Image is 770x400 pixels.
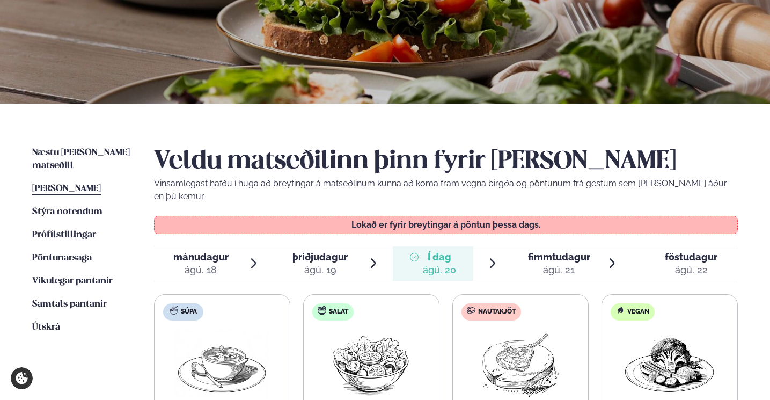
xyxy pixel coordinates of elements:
span: Prófílstillingar [32,230,96,239]
div: ágú. 18 [173,264,229,277]
span: Salat [329,308,348,316]
a: Næstu [PERSON_NAME] matseðill [32,147,133,172]
span: mánudagur [173,251,229,263]
h2: Veldu matseðilinn þinn fyrir [PERSON_NAME] [154,147,738,177]
span: Næstu [PERSON_NAME] matseðill [32,148,130,170]
span: Í dag [423,251,456,264]
a: Prófílstillingar [32,229,96,242]
span: Nautakjöt [478,308,516,316]
a: Pöntunarsaga [32,252,92,265]
span: Útskrá [32,323,60,332]
img: Vegan.png [622,329,717,398]
span: þriðjudagur [292,251,348,263]
div: ágú. 21 [528,264,590,277]
span: Vegan [627,308,649,316]
span: [PERSON_NAME] [32,184,101,193]
img: salad.svg [318,306,326,315]
div: ágú. 22 [665,264,717,277]
p: Vinsamlegast hafðu í huga að breytingar á matseðlinum kunna að koma fram vegna birgða og pöntunum... [154,177,738,203]
span: Samtals pantanir [32,300,107,309]
a: [PERSON_NAME] [32,183,101,195]
span: Pöntunarsaga [32,253,92,263]
span: fimmtudagur [528,251,590,263]
a: Samtals pantanir [32,298,107,311]
div: ágú. 20 [423,264,456,277]
img: beef.svg [467,306,475,315]
img: Salad.png [324,329,419,398]
a: Útskrá [32,321,60,334]
img: Lamb-Meat.png [473,329,568,398]
div: ágú. 19 [292,264,348,277]
p: Lokað er fyrir breytingar á pöntun þessa dags. [165,221,727,229]
img: Vegan.svg [616,306,625,315]
a: Cookie settings [11,367,33,389]
a: Stýra notendum [32,206,102,219]
a: Vikulegar pantanir [32,275,113,288]
span: Súpa [181,308,197,316]
span: Vikulegar pantanir [32,277,113,286]
span: föstudagur [665,251,717,263]
span: Stýra notendum [32,207,102,216]
img: soup.svg [170,306,178,315]
img: Soup.png [175,329,269,398]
